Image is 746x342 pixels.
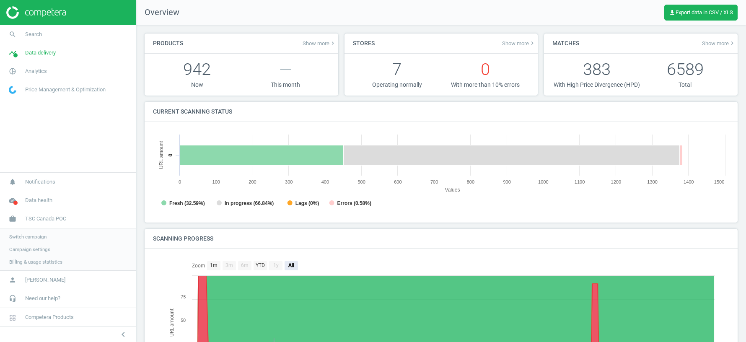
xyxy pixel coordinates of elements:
span: Show more [702,40,736,47]
i: timeline [5,45,21,61]
text: 0 [179,179,181,184]
text: 100 [212,179,220,184]
span: Need our help? [25,295,60,302]
i: notifications [5,174,21,190]
text: 1100 [575,179,585,184]
h4: Products [145,34,192,53]
a: Show morekeyboard_arrow_right [303,40,336,47]
p: With High Price Divergence (HPD) [552,81,641,89]
i: pie_chart_outlined [5,63,21,79]
text: 400 [321,179,329,184]
i: work [5,211,21,227]
h4: Stores [345,34,383,53]
text: 3m [225,262,233,268]
p: 383 [552,58,641,81]
img: wGWNvw8QSZomAAAAABJRU5ErkJggg== [9,86,16,94]
span: Billing & usage statistics [9,259,62,265]
tspan: Errors (0.58%) [337,200,371,206]
tspan: Fresh (32.59%) [169,200,205,206]
i: keyboard_arrow_right [729,40,736,47]
span: — [279,60,292,79]
text: 300 [285,179,293,184]
span: Competera Products [25,313,74,321]
text: Zoom [192,263,205,269]
i: chevron_left [118,329,128,339]
span: Switch campaign [9,233,47,240]
span: Data delivery [25,49,56,57]
tspan: Lags (0%) [295,200,319,206]
text: 6m [241,262,249,268]
i: cloud_done [5,192,21,208]
text: 1000 [538,179,548,184]
h4: Current scanning status [145,102,241,122]
h4: Scanning progress [145,229,222,249]
tspan: In progress (66.84%) [225,200,274,206]
i: keyboard_arrow_right [529,40,536,47]
text: 1m [210,262,218,268]
text: 900 [503,179,510,184]
text: 1200 [611,179,621,184]
text: YTD [256,262,265,268]
span: [PERSON_NAME] [25,276,65,284]
p: Operating normally [353,81,441,89]
text: 700 [430,179,438,184]
text: 0 [167,153,174,156]
p: Total [641,81,729,89]
h4: Matches [544,34,588,53]
span: Data health [25,197,52,204]
p: 7 [353,58,441,81]
p: With more than 10% errors [441,81,529,89]
tspan: URL amount [169,309,175,337]
span: Notifications [25,178,55,186]
a: Show morekeyboard_arrow_right [702,40,736,47]
text: 1500 [714,179,724,184]
i: person [5,272,21,288]
text: All [288,262,294,268]
p: This month [241,81,330,89]
text: 75 [181,294,186,300]
i: keyboard_arrow_right [329,40,336,47]
p: 942 [153,58,241,81]
p: 6589 [641,58,729,81]
span: Show more [502,40,536,47]
span: Campaign settings [9,246,50,253]
button: get_appExport data in CSV / XLS [664,5,738,21]
i: headset_mic [5,290,21,306]
img: ajHJNr6hYgQAAAAASUVORK5CYII= [6,6,66,19]
i: search [5,26,21,42]
text: 200 [249,179,256,184]
a: Show morekeyboard_arrow_right [502,40,536,47]
button: chevron_left [113,329,134,340]
tspan: URL amount [158,140,164,169]
text: 600 [394,179,401,184]
text: 50 [181,318,186,323]
span: TSC Canada POC [25,215,66,223]
span: Export data in CSV / XLS [669,9,733,16]
p: 0 [441,58,529,81]
span: Overview [136,7,179,18]
text: 1400 [684,179,694,184]
span: Analytics [25,67,47,75]
text: 800 [467,179,474,184]
tspan: Values [445,187,460,193]
text: 1y [273,262,279,268]
p: Now [153,81,241,89]
text: 500 [357,179,365,184]
i: get_app [669,9,676,16]
span: Search [25,31,42,38]
span: Show more [303,40,336,47]
text: 1300 [647,179,657,184]
span: Price Management & Optimization [25,86,106,93]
